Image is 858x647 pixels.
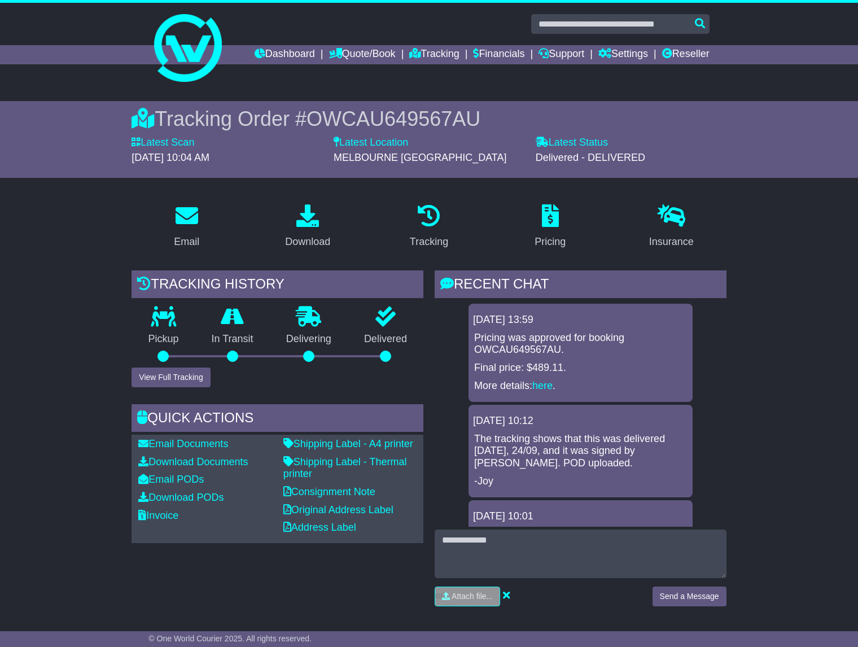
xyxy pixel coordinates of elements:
p: Pricing was approved for booking OWCAU649567AU. [474,332,687,356]
label: Latest Location [334,137,408,149]
a: Quote/Book [329,45,396,64]
a: Tracking [409,45,459,64]
p: Pickup [132,333,195,346]
a: Invoice [138,510,178,521]
button: View Full Tracking [132,368,210,387]
p: The tracking shows that this was delivered [DATE], 24/09, and it was signed by [PERSON_NAME]. POD... [474,433,687,470]
p: In Transit [195,333,269,346]
p: -Joy [474,475,687,488]
a: Tracking [402,200,456,253]
a: Download PODs [138,492,224,503]
a: Download [278,200,338,253]
a: Dashboard [255,45,315,64]
span: MELBOURNE [GEOGRAPHIC_DATA] [334,152,506,163]
label: Latest Scan [132,137,194,149]
a: Consignment Note [283,486,375,497]
a: Original Address Label [283,504,393,515]
div: RECENT CHAT [435,270,726,301]
a: Pricing [527,200,573,253]
a: Shipping Label - A4 printer [283,438,413,449]
a: Email PODs [138,474,204,485]
div: Quick Actions [132,404,423,435]
a: Download Documents [138,456,248,467]
div: Download [285,234,330,250]
span: [DATE] 10:04 AM [132,152,209,163]
span: Delivered - DELIVERED [536,152,645,163]
p: Final price: $489.11. [474,362,687,374]
a: Email [167,200,207,253]
div: [DATE] 13:59 [473,314,688,326]
div: Tracking history [132,270,423,301]
div: Tracking [410,234,448,250]
div: [DATE] 10:01 [473,510,688,523]
button: Send a Message [653,587,726,606]
span: © One World Courier 2025. All rights reserved. [148,634,312,643]
p: More details: . [474,380,687,392]
span: OWCAU649567AU [307,107,480,130]
a: Email Documents [138,438,228,449]
div: Insurance [649,234,694,250]
label: Latest Status [536,137,608,149]
p: Delivered [348,333,423,346]
a: Insurance [642,200,701,253]
div: [DATE] 10:12 [473,415,688,427]
a: Address Label [283,522,356,533]
div: Tracking Order # [132,107,726,131]
a: Settings [598,45,648,64]
a: here [532,380,553,391]
a: Support [539,45,584,64]
div: Pricing [535,234,566,250]
div: Email [174,234,199,250]
a: Shipping Label - Thermal printer [283,456,407,480]
a: Financials [473,45,524,64]
a: Reseller [662,45,710,64]
p: Delivering [270,333,348,346]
